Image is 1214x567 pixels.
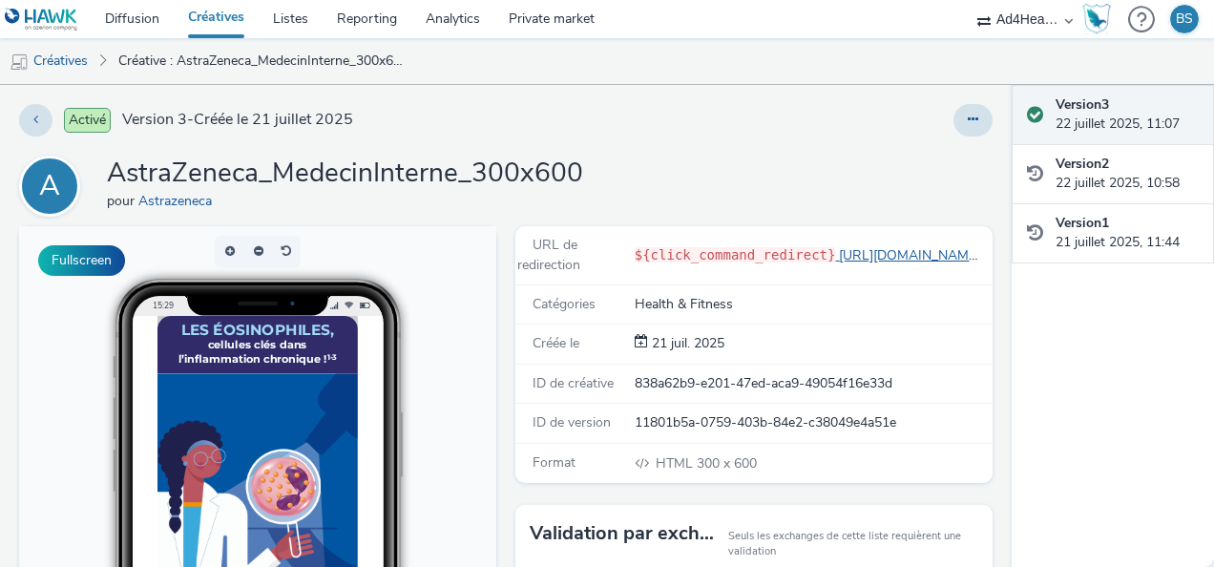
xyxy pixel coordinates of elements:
[635,374,991,393] div: 838a62b9-e201-47ed-aca9-49054f16e33d
[656,454,697,472] span: HTML
[648,334,724,352] span: 21 juil. 2025
[38,245,125,276] button: Fullscreen
[533,453,576,472] span: Format
[344,401,406,412] span: Smartphone
[344,447,389,458] span: QR Code
[318,395,453,418] li: Smartphone
[39,159,60,213] div: A
[533,374,614,392] span: ID de créative
[533,334,579,352] span: Créée le
[138,192,220,210] a: Astrazeneca
[318,418,453,441] li: Desktop
[11,10,275,31] div: Les éosinophiles,
[654,454,757,472] span: 300 x 600
[1056,155,1199,194] div: 22 juillet 2025, 10:58
[635,413,991,432] div: 11801b5a-0759-403b-84e2-c38049e4a51e
[530,519,719,548] h3: Validation par exchange
[1082,4,1119,34] a: Hawk Academy
[64,108,111,133] span: Activé
[1056,214,1199,253] div: 21 juillet 2025, 11:44
[1176,5,1193,33] div: BS
[1056,95,1199,135] div: 22 juillet 2025, 11:07
[122,109,353,131] span: Version 3 - Créée le 21 juillet 2025
[835,246,988,264] a: [URL][DOMAIN_NAME]
[134,73,155,84] span: 15:29
[1056,155,1109,173] strong: Version 2
[242,52,257,65] sup: 1-3
[533,295,596,313] span: Catégories
[635,247,836,262] code: ${click_command_redirect}
[635,295,991,314] div: Health & Fitness
[648,334,724,353] div: Création 21 juillet 2025, 11:44
[107,156,583,192] h1: AstraZeneca_MedecinInterne_300x600
[109,38,412,84] a: Créative : AstraZeneca_MedecinInterne_300x600
[107,192,138,210] span: pour
[1056,95,1109,114] strong: Version 3
[20,464,267,521] a: Télécharger le guidesur l’éosinophile
[10,52,29,72] img: mobile
[533,413,611,431] span: ID de version
[318,441,453,464] li: QR Code
[344,424,387,435] span: Desktop
[728,529,978,560] small: Seuls les exchanges de cette liste requièrent une validation
[206,537,277,566] button: Références
[1082,4,1111,34] img: Hawk Academy
[1056,214,1109,232] strong: Version 1
[5,8,78,31] img: undefined Logo
[19,177,88,195] a: A
[517,236,580,273] span: URL de redirection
